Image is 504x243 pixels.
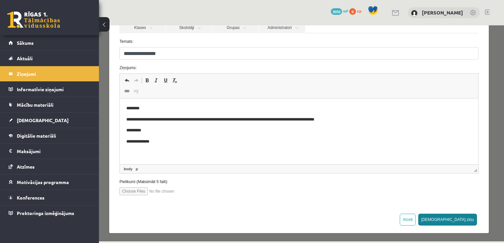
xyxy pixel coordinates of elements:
a: Maksājumi [9,144,91,159]
a: [DEMOGRAPHIC_DATA] [9,113,91,128]
span: xp [357,8,361,13]
span: Proktoringa izmēģinājums [17,210,74,216]
a: Atkārtot (vadīšanas taustiņš+Y) [33,51,42,59]
button: Atcelt [301,188,317,200]
a: Slīpraksts (vadīšanas taustiņš+I) [53,51,62,59]
a: Treknraksts (vadīšanas taustiņš+B) [44,51,53,59]
span: Konferences [17,195,45,201]
a: Rīgas 1. Tālmācības vidusskola [7,12,60,28]
span: [DEMOGRAPHIC_DATA] [17,117,69,123]
span: Sākums [17,40,34,46]
a: Sākums [9,35,91,50]
span: Atzīmes [17,164,35,170]
span: Motivācijas programma [17,179,69,185]
button: [DEMOGRAPHIC_DATA] ziņu [319,188,378,200]
span: mP [343,8,348,13]
legend: Ziņojumi [17,66,91,81]
label: Pielikumi (Maksimāli 5 faili): [16,153,384,159]
legend: Informatīvie ziņojumi [17,82,91,97]
span: Mācību materiāli [17,102,53,108]
span: Digitālie materiāli [17,133,56,139]
span: 0 [349,8,356,15]
a: Atcelt (vadīšanas taustiņš+Z) [23,51,33,59]
iframe: Bagātinātā teksta redaktors, wiswyg-editor-47363931260180-1756635205-110 [21,73,379,139]
a: Noņemt stilus [71,51,80,59]
span: 3050 [331,8,342,15]
a: Informatīvie ziņojumi [9,82,91,97]
a: 0 xp [349,8,364,13]
img: Paula Svilāne [411,10,418,16]
a: Motivācijas programma [9,175,91,190]
a: Proktoringa izmēģinājums [9,205,91,221]
a: body elements [23,141,35,147]
label: Temats: [16,13,384,19]
a: Saite (vadīšanas taustiņš+K) [23,62,33,70]
a: Konferences [9,190,91,205]
a: Aktuāli [9,51,91,66]
a: [PERSON_NAME] [422,9,463,16]
a: 3050 mP [331,8,348,13]
label: Ziņojums: [16,40,384,45]
a: Ziņojumi [9,66,91,81]
span: Mērogot [375,143,378,147]
a: Digitālie materiāli [9,128,91,143]
a: Pasvītrojums (vadīšanas taustiņš+U) [62,51,71,59]
a: p elements [36,141,41,147]
span: Aktuāli [17,55,33,61]
a: Mācību materiāli [9,97,91,112]
legend: Maksājumi [17,144,91,159]
a: Atsaistīt [33,62,42,70]
a: Atzīmes [9,159,91,174]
